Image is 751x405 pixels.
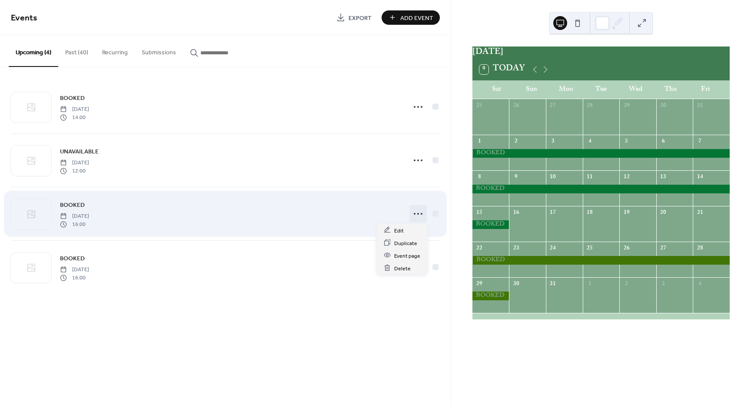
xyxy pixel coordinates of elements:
[400,13,433,23] span: Add Event
[60,220,89,228] span: 16:00
[696,102,704,110] div: 31
[394,226,404,235] span: Edit
[394,264,411,273] span: Delete
[349,13,372,23] span: Export
[60,93,85,103] a: BOOKED
[549,281,557,289] div: 31
[512,209,520,217] div: 16
[659,173,667,181] div: 13
[622,173,630,181] div: 12
[696,281,704,289] div: 4
[659,281,667,289] div: 3
[382,10,440,25] button: Add Event
[622,209,630,217] div: 19
[60,212,89,220] span: [DATE]
[472,292,509,300] div: BOOKED
[586,138,594,146] div: 4
[514,80,549,99] div: Sun
[688,80,723,99] div: Fri
[472,220,509,229] div: BOOKED
[135,35,183,66] button: Submissions
[586,173,594,181] div: 11
[472,185,730,193] div: BOOKED
[472,46,730,59] div: [DATE]
[584,80,618,99] div: Tue
[659,138,667,146] div: 6
[549,245,557,253] div: 24
[60,254,85,263] span: BOOKED
[475,209,483,217] div: 15
[696,209,704,217] div: 21
[475,245,483,253] div: 22
[659,102,667,110] div: 30
[586,281,594,289] div: 1
[622,102,630,110] div: 29
[512,245,520,253] div: 23
[330,10,378,25] a: Export
[622,138,630,146] div: 5
[394,251,420,260] span: Event page
[696,245,704,253] div: 28
[549,102,557,110] div: 27
[472,256,730,265] div: BOOKED
[512,102,520,110] div: 26
[472,149,730,158] div: BOOKED
[475,173,483,181] div: 8
[586,209,594,217] div: 18
[60,146,99,156] a: UNAVAILABLE
[95,35,135,66] button: Recurring
[60,200,85,210] a: BOOKED
[549,173,557,181] div: 10
[60,266,89,274] span: [DATE]
[512,173,520,181] div: 9
[586,245,594,253] div: 25
[60,106,89,113] span: [DATE]
[549,209,557,217] div: 17
[60,167,89,175] span: 12:00
[60,253,85,263] a: BOOKED
[479,80,514,99] div: Sat
[60,274,89,282] span: 16:00
[475,281,483,289] div: 29
[11,10,37,27] span: Events
[60,201,85,210] span: BOOKED
[58,35,95,66] button: Past (40)
[653,80,688,99] div: Thu
[659,245,667,253] div: 27
[586,102,594,110] div: 28
[512,138,520,146] div: 2
[60,94,85,103] span: BOOKED
[696,173,704,181] div: 14
[696,138,704,146] div: 7
[512,281,520,289] div: 30
[622,281,630,289] div: 2
[549,80,584,99] div: Mon
[549,138,557,146] div: 3
[60,147,99,156] span: UNAVAILABLE
[622,245,630,253] div: 26
[60,159,89,167] span: [DATE]
[475,102,483,110] div: 25
[9,35,58,67] button: Upcoming (4)
[476,63,528,76] button: 9Today
[60,113,89,121] span: 14:00
[394,239,417,248] span: Duplicate
[618,80,653,99] div: Wed
[659,209,667,217] div: 20
[475,138,483,146] div: 1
